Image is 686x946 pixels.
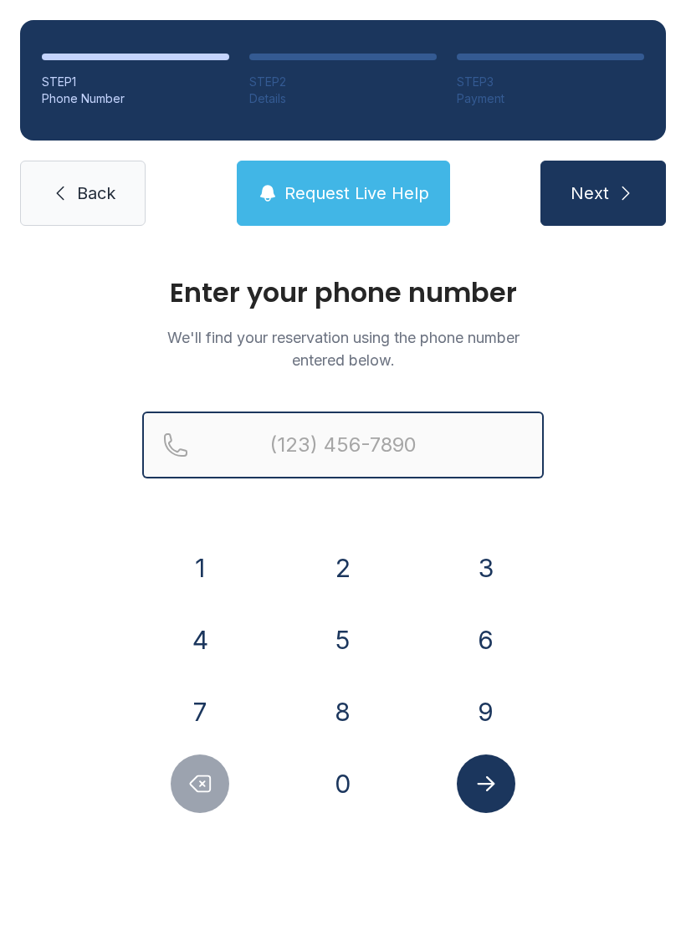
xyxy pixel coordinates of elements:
div: STEP 3 [457,74,644,90]
button: 5 [314,611,372,669]
input: Reservation phone number [142,412,544,478]
button: 8 [314,683,372,741]
button: 6 [457,611,515,669]
button: 3 [457,539,515,597]
button: Submit lookup form [457,754,515,813]
div: Phone Number [42,90,229,107]
button: Delete number [171,754,229,813]
span: Next [571,182,609,205]
div: Details [249,90,437,107]
button: 1 [171,539,229,597]
button: 4 [171,611,229,669]
p: We'll find your reservation using the phone number entered below. [142,326,544,371]
button: 9 [457,683,515,741]
div: Payment [457,90,644,107]
span: Back [77,182,115,205]
button: 7 [171,683,229,741]
h1: Enter your phone number [142,279,544,306]
button: 2 [314,539,372,597]
button: 0 [314,754,372,813]
div: STEP 2 [249,74,437,90]
div: STEP 1 [42,74,229,90]
span: Request Live Help [284,182,429,205]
